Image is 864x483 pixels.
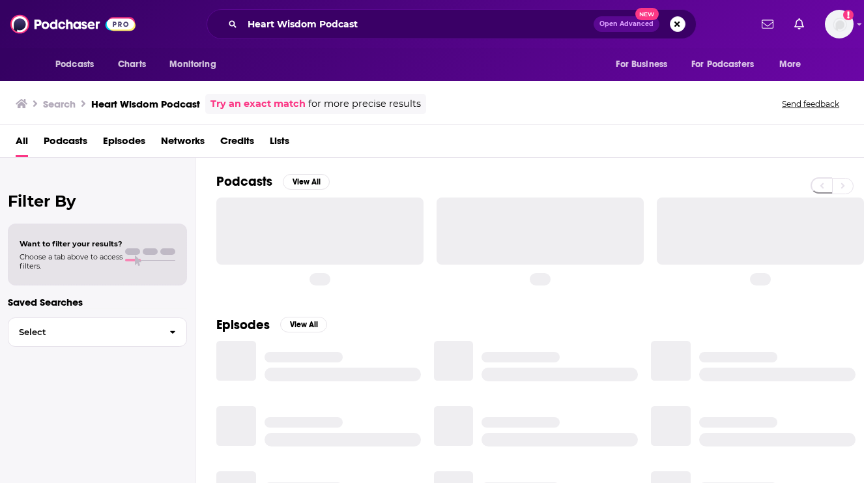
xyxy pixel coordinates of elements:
h2: Filter By [8,192,187,211]
h2: Episodes [216,317,270,333]
a: Show notifications dropdown [789,13,809,35]
a: Charts [109,52,154,77]
button: open menu [46,52,111,77]
a: Lists [270,130,289,157]
span: Choose a tab above to access filters. [20,252,122,271]
span: for more precise results [308,96,421,111]
button: open menu [770,52,818,77]
span: For Podcasters [691,55,754,74]
button: Select [8,317,187,347]
button: open menu [160,52,233,77]
button: open menu [683,52,773,77]
span: Select [8,328,159,336]
span: New [635,8,659,20]
span: For Business [616,55,667,74]
a: Networks [161,130,205,157]
button: Send feedback [778,98,843,110]
img: User Profile [825,10,854,38]
h3: Heart Wisdom Podcast [91,98,200,110]
button: Open AdvancedNew [594,16,659,32]
button: View All [283,174,330,190]
button: open menu [607,52,684,77]
h3: Search [43,98,76,110]
h2: Podcasts [216,173,272,190]
span: Want to filter your results? [20,239,122,248]
button: Show profile menu [825,10,854,38]
a: Podcasts [44,130,87,157]
input: Search podcasts, credits, & more... [242,14,594,35]
span: Logged in as sarahhallprinc [825,10,854,38]
span: Podcasts [55,55,94,74]
a: EpisodesView All [216,317,327,333]
a: All [16,130,28,157]
a: Credits [220,130,254,157]
a: Show notifications dropdown [756,13,779,35]
svg: Add a profile image [843,10,854,20]
a: PodcastsView All [216,173,330,190]
span: Open Advanced [599,21,654,27]
a: Episodes [103,130,145,157]
span: Monitoring [169,55,216,74]
span: More [779,55,801,74]
div: Search podcasts, credits, & more... [207,9,697,39]
a: Try an exact match [210,96,306,111]
span: Charts [118,55,146,74]
p: Saved Searches [8,296,187,308]
img: Podchaser - Follow, Share and Rate Podcasts [10,12,136,37]
button: View All [280,317,327,332]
